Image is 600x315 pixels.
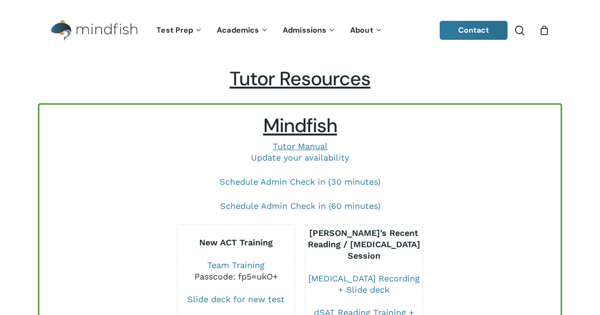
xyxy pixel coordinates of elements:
a: About [343,27,390,35]
a: Academics [210,27,276,35]
nav: Main Menu [149,13,389,48]
header: Main Menu [38,13,562,48]
a: Team Training [207,260,265,270]
a: Tutor Manual [273,141,328,151]
a: Cart [539,25,549,36]
span: Tutor Resources [230,66,370,91]
a: Schedule Admin Check in (60 minutes) [220,201,380,211]
span: Mindfish [263,113,337,138]
b: New ACT Training [199,237,273,247]
a: Schedule Admin Check in (30 minutes) [220,177,380,187]
a: Test Prep [149,27,210,35]
span: Admissions [283,25,326,35]
span: Contact [458,25,489,35]
a: Update your availability [251,153,349,162]
span: Test Prep [157,25,193,35]
a: Contact [440,21,508,40]
a: Slide deck for new test [187,294,285,304]
a: Admissions [276,27,343,35]
a: [MEDICAL_DATA] Recording + Slide deck [308,273,420,295]
b: [PERSON_NAME]’s Recent Reading / [MEDICAL_DATA] Session [308,228,420,261]
span: About [350,25,373,35]
span: Academics [217,25,259,35]
div: Passcode: fp5=ukO+ [177,271,294,282]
